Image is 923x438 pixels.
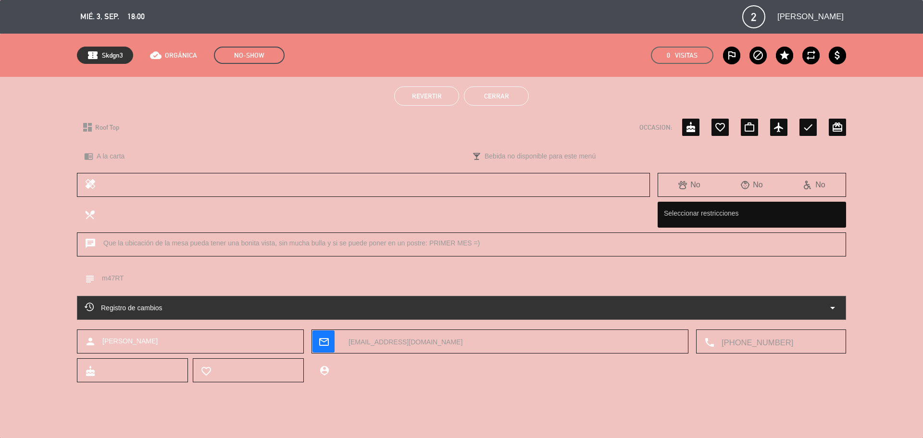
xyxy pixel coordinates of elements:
[802,122,814,133] i: check
[97,151,125,162] span: A la carta
[318,336,329,347] i: mail_outline
[658,179,721,191] div: No
[805,49,817,61] i: repeat
[779,49,790,61] i: star
[85,302,162,314] span: Registro de cambios
[84,152,93,161] i: chrome_reader_mode
[319,365,329,376] i: person_pin
[394,86,459,106] button: Revertir
[742,5,765,28] span: 2
[832,49,843,61] i: attach_money
[752,49,764,61] i: block
[726,49,737,61] i: outlined_flag
[95,122,119,133] span: Roof Top
[87,49,99,61] span: confirmation_number
[102,50,123,61] span: Skdgn3
[200,365,211,376] i: favorite_border
[77,232,846,256] div: Que la ubicación de la mesa pueda tener una bonita vista, sin mucha bulla y si se puede poner en ...
[165,50,197,61] span: ORGÁNICA
[80,10,119,23] span: mié. 3, sep.
[84,209,95,219] i: local_dining
[704,337,714,347] i: local_phone
[675,50,698,61] em: Visitas
[777,10,844,23] span: [PERSON_NAME]
[783,179,846,191] div: No
[85,336,96,347] i: person
[472,152,481,161] i: local_bar
[639,122,672,133] span: OCCASION:
[102,336,158,347] span: [PERSON_NAME]
[667,50,670,61] span: 0
[84,273,95,284] i: subject
[127,10,145,23] span: 18:00
[685,122,697,133] i: cake
[832,122,843,133] i: card_giftcard
[827,302,838,314] i: arrow_drop_down
[744,122,755,133] i: work_outline
[485,151,596,162] span: Bebida no disponible para este menú
[85,238,96,251] i: chat
[464,86,529,106] button: Cerrar
[412,92,442,100] span: Revertir
[714,122,726,133] i: favorite_border
[85,365,95,376] i: cake
[721,179,783,191] div: No
[773,122,785,133] i: airplanemode_active
[214,47,285,64] span: NO-SHOW
[85,178,96,192] i: healing
[150,49,162,61] i: cloud_done
[82,122,93,133] i: dashboard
